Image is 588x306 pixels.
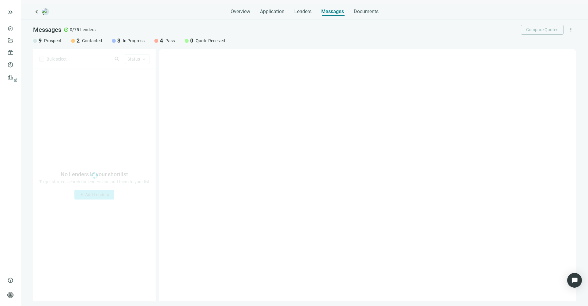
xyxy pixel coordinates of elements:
[160,37,163,44] span: 4
[566,25,576,35] button: more_vert
[165,38,175,44] span: Pass
[33,26,61,33] span: Messages
[117,37,120,44] span: 3
[231,9,250,15] span: Overview
[521,25,563,35] button: Compare Quotes
[196,38,225,44] span: Quote Received
[567,273,582,288] div: Open Intercom Messenger
[123,38,145,44] span: In Progress
[321,9,344,14] span: Messages
[260,9,285,15] span: Application
[568,27,574,32] span: more_vert
[82,38,102,44] span: Contacted
[33,8,40,15] a: keyboard_arrow_left
[42,8,49,15] img: deal-logo
[7,292,13,298] span: person
[39,37,42,44] span: 9
[190,37,193,44] span: 0
[80,27,96,33] span: Lenders
[7,9,14,16] button: keyboard_double_arrow_right
[7,277,13,283] span: help
[64,27,69,32] span: check_circle
[354,9,379,15] span: Documents
[77,37,80,44] span: 2
[70,27,79,33] span: 0/75
[294,9,311,15] span: Lenders
[44,38,61,44] span: Prospect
